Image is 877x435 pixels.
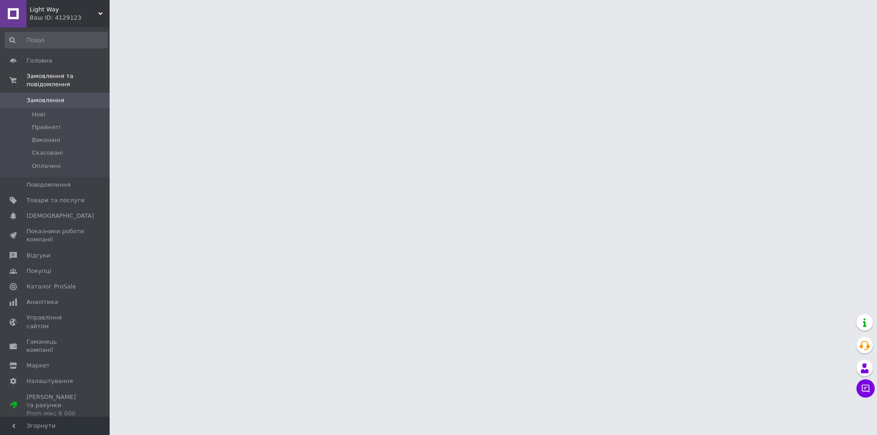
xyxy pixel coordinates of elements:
span: Налаштування [26,377,73,385]
span: Замовлення [26,96,64,105]
button: Чат з покупцем [856,379,875,398]
span: Гаманець компанії [26,338,85,354]
input: Пошук [5,32,108,48]
span: Покупці [26,267,51,275]
span: Головна [26,57,52,65]
div: Prom мікс 6 000 [26,409,85,418]
span: Повідомлення [26,181,71,189]
span: Показники роботи компанії [26,227,85,244]
span: Виконані [32,136,60,144]
span: [DEMOGRAPHIC_DATA] [26,212,94,220]
span: Маркет [26,362,50,370]
span: Каталог ProSale [26,283,76,291]
span: [PERSON_NAME] та рахунки [26,393,85,418]
div: Ваш ID: 4129123 [30,14,110,22]
span: Оплачені [32,162,61,170]
span: Скасовані [32,149,63,157]
span: Прийняті [32,123,60,131]
span: Нові [32,110,45,119]
span: Замовлення та повідомлення [26,72,110,89]
span: Light Way [30,5,98,14]
span: Товари та послуги [26,196,85,204]
span: Управління сайтом [26,314,85,330]
span: Відгуки [26,252,50,260]
span: Аналітика [26,298,58,306]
